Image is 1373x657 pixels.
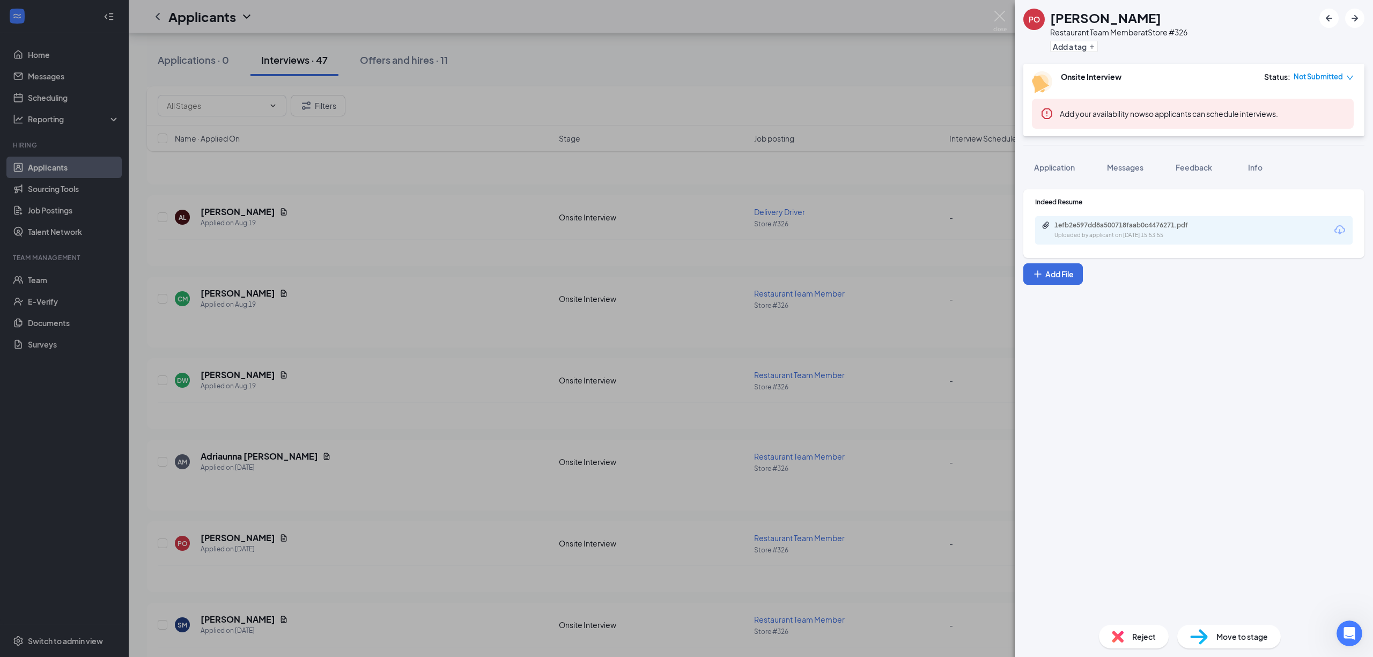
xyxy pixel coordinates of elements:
span: Info [1248,163,1263,172]
button: ArrowLeftNew [1319,9,1339,28]
div: PO [1029,14,1040,25]
svg: ArrowLeftNew [1323,12,1335,25]
a: Paperclip1efb2e597dd8a500718faab0c4476271.pdfUploaded by applicant on [DATE] 15:53:55 [1042,221,1215,240]
button: PlusAdd a tag [1050,41,1098,52]
span: Application [1034,163,1075,172]
span: down [1346,74,1354,82]
h1: [PERSON_NAME] [1050,9,1161,27]
button: Add FilePlus [1023,263,1083,285]
span: Not Submitted [1294,71,1343,82]
svg: Error [1040,107,1053,120]
div: Restaurant Team Member at Store #326 [1050,27,1187,38]
svg: Download [1333,224,1346,237]
span: Messages [1107,163,1143,172]
svg: ArrowRight [1348,12,1361,25]
div: Uploaded by applicant on [DATE] 15:53:55 [1054,231,1215,240]
svg: Plus [1089,43,1095,50]
div: Status : [1264,71,1290,82]
div: 1efb2e597dd8a500718faab0c4476271.pdf [1054,221,1205,230]
span: Feedback [1176,163,1212,172]
span: Reject [1132,631,1156,643]
span: so applicants can schedule interviews. [1060,109,1278,119]
b: Onsite Interview [1061,72,1121,82]
svg: Paperclip [1042,221,1050,230]
iframe: Intercom live chat [1337,621,1362,646]
button: Add your availability now [1060,108,1145,119]
div: Indeed Resume [1035,197,1353,206]
button: ArrowRight [1345,9,1364,28]
svg: Plus [1032,269,1043,279]
span: Move to stage [1216,631,1268,643]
